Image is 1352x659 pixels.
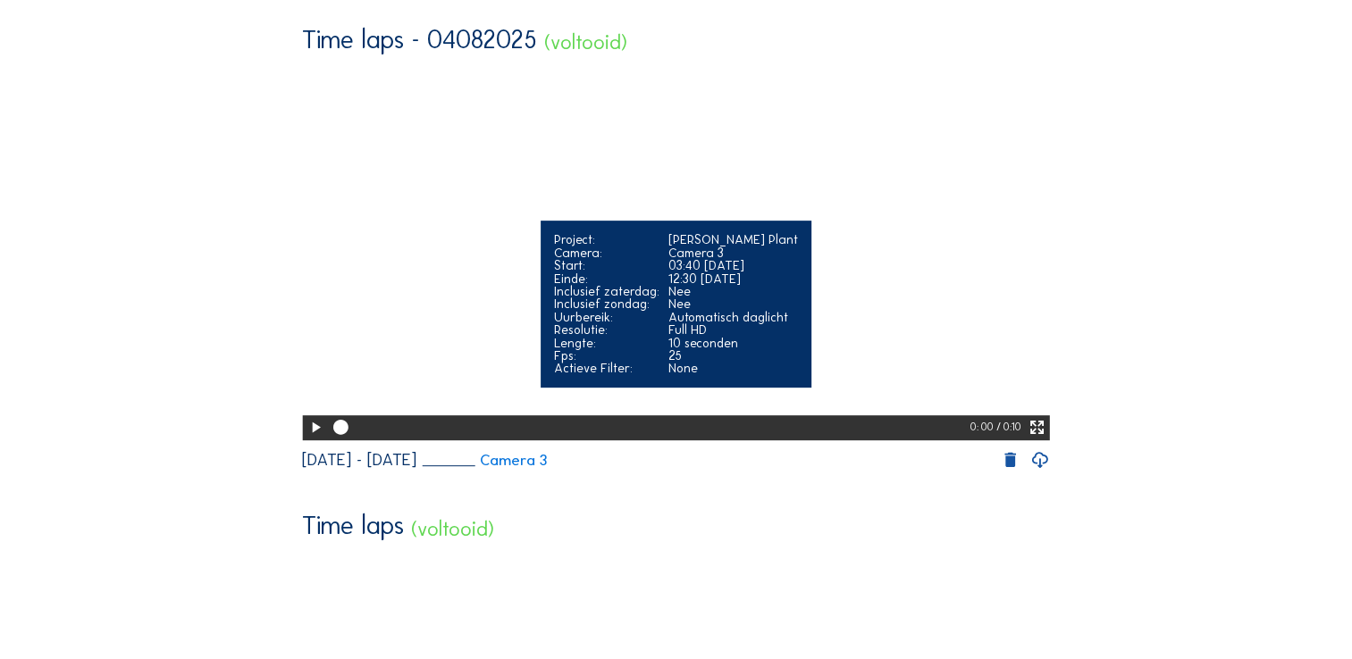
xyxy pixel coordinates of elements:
[544,32,627,53] div: (voltooid)
[970,415,996,441] div: 0: 00
[554,272,659,285] div: Einde:
[668,285,798,297] div: Nee
[668,259,798,271] div: 03:40 [DATE]
[302,452,416,469] div: [DATE] - [DATE]
[668,323,798,336] div: Full HD
[411,519,494,539] div: (voltooid)
[302,513,404,539] div: Time laps
[554,311,659,323] div: Uurbereik:
[668,337,798,349] div: 10 seconden
[554,246,659,259] div: Camera:
[668,349,798,362] div: 25
[668,246,798,259] div: Camera 3
[668,233,798,246] div: [PERSON_NAME] Plant
[302,65,1050,438] video: Your browser does not support the video tag.
[668,272,798,285] div: 12:30 [DATE]
[554,323,659,336] div: Resolutie:
[554,362,659,374] div: Actieve Filter:
[554,259,659,271] div: Start:
[668,297,798,310] div: Nee
[422,453,547,468] a: Camera 3
[554,349,659,362] div: Fps:
[668,362,798,374] div: None
[554,285,659,297] div: Inclusief zaterdag:
[554,233,659,246] div: Project:
[302,28,537,54] div: Time laps - 04082025
[668,311,798,323] div: Automatisch daglicht
[554,337,659,349] div: Lengte:
[996,415,1021,441] div: / 0:10
[554,297,659,310] div: Inclusief zondag:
